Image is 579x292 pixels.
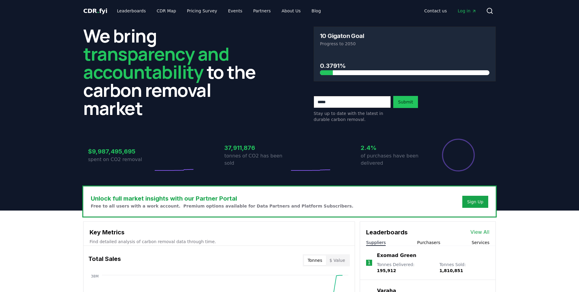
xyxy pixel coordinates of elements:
a: About Us [277,5,305,16]
span: . [97,7,99,14]
a: Partners [248,5,276,16]
span: transparency and accountability [83,41,229,84]
p: Tonnes Sold : [439,262,489,274]
span: CDR fyi [83,7,107,14]
a: CDR Map [152,5,181,16]
nav: Main [419,5,481,16]
h3: Key Metrics [90,228,349,237]
h3: 0.3791% [320,61,489,70]
a: Sign Up [467,199,483,205]
p: of purchases have been delivered [361,152,426,167]
span: 1,810,851 [439,268,463,273]
button: Services [472,240,489,246]
h3: Leaderboards [366,228,408,237]
p: spent on CO2 removal [88,156,153,163]
h3: 10 Gigaton Goal [320,33,364,39]
a: Leaderboards [112,5,151,16]
p: Progress to 2050 [320,41,489,47]
h3: Unlock full market insights with our Partner Portal [91,194,353,203]
p: tonnes of CO2 has been sold [224,152,289,167]
p: Tonnes Delivered : [377,262,433,274]
a: Log in [453,5,481,16]
a: Blog [307,5,326,16]
p: Find detailed analysis of carbon removal data through time. [90,239,349,245]
button: Suppliers [366,240,386,246]
nav: Main [112,5,326,16]
p: Stay up to date with the latest in durable carbon removal. [314,110,391,122]
h3: 2.4% [361,143,426,152]
p: Free to all users with a work account. Premium options available for Data Partners and Platform S... [91,203,353,209]
button: Sign Up [462,196,488,208]
a: Exomad Green [377,252,416,259]
div: Percentage of sales delivered [441,138,475,172]
a: Events [223,5,247,16]
a: CDR.fyi [83,7,107,15]
a: Pricing Survey [182,5,222,16]
h3: Total Sales [88,254,121,266]
button: Purchasers [417,240,440,246]
button: Submit [393,96,418,108]
h3: $9,987,495,695 [88,147,153,156]
tspan: 38M [91,274,99,278]
span: Log in [458,8,476,14]
button: $ Value [326,255,349,265]
p: 1 [368,259,371,266]
button: Tonnes [304,255,326,265]
a: View All [470,229,489,236]
a: Contact us [419,5,452,16]
h2: We bring to the carbon removal market [83,27,265,117]
span: 195,912 [377,268,396,273]
h3: 37,911,876 [224,143,289,152]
